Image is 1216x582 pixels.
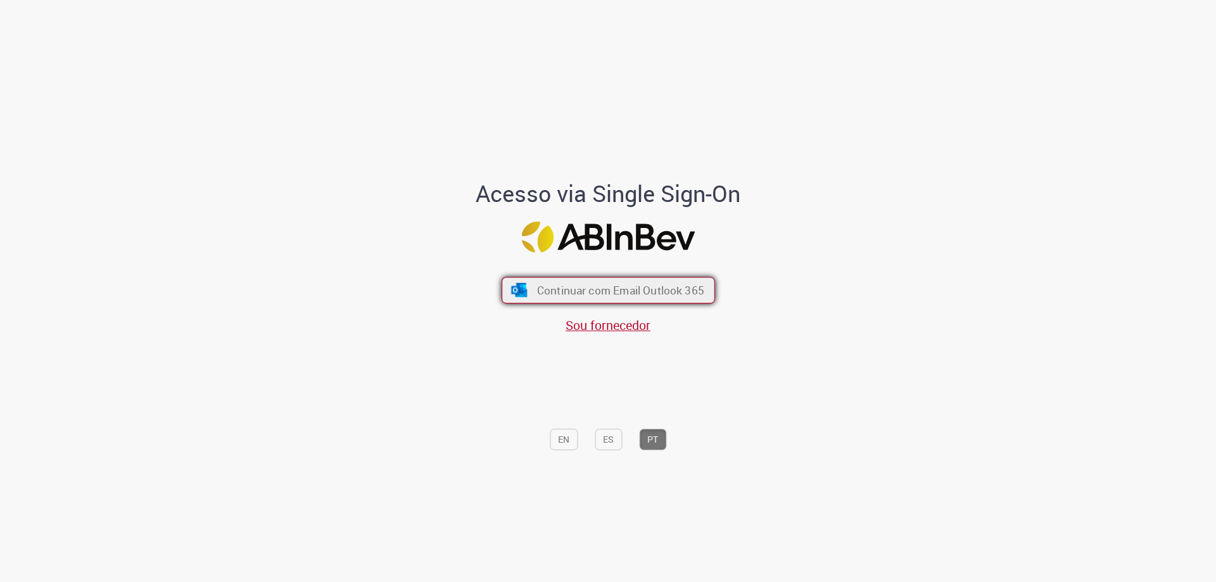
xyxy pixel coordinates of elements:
a: Sou fornecedor [566,317,650,334]
h1: Acesso via Single Sign-On [433,181,784,206]
span: Continuar com Email Outlook 365 [536,283,704,298]
button: EN [550,429,578,450]
img: ícone Azure/Microsoft 360 [510,283,528,297]
img: Logo ABInBev [521,222,695,253]
button: ícone Azure/Microsoft 360 Continuar com Email Outlook 365 [502,277,715,304]
button: PT [639,429,666,450]
button: ES [595,429,622,450]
